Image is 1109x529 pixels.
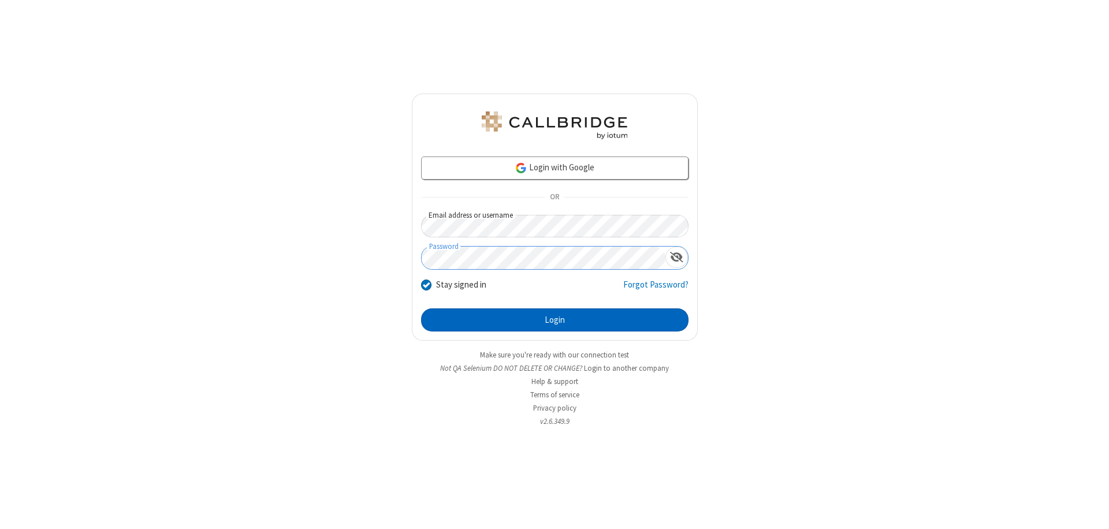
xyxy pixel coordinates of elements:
a: Privacy policy [533,403,576,413]
img: google-icon.png [515,162,527,174]
li: Not QA Selenium DO NOT DELETE OR CHANGE? [412,363,698,374]
a: Make sure you're ready with our connection test [480,350,629,360]
input: Password [422,247,665,269]
a: Terms of service [530,390,579,400]
a: Forgot Password? [623,278,689,300]
span: OR [545,189,564,206]
div: Show password [665,247,688,268]
input: Email address or username [421,215,689,237]
label: Stay signed in [436,278,486,292]
img: QA Selenium DO NOT DELETE OR CHANGE [479,111,630,139]
a: Login with Google [421,157,689,180]
a: Help & support [531,377,578,386]
button: Login [421,308,689,331]
li: v2.6.349.9 [412,416,698,427]
button: Login to another company [584,363,669,374]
